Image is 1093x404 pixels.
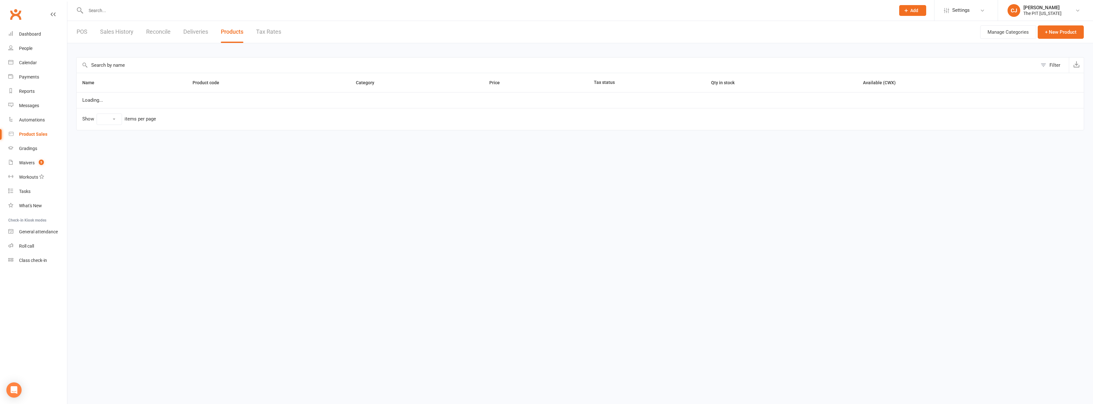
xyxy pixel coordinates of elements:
button: Product code [193,79,226,86]
a: Reports [8,84,67,99]
div: Reports [19,89,35,94]
div: Roll call [19,243,34,249]
a: Clubworx [8,6,24,22]
a: What's New [8,199,67,213]
div: Gradings [19,146,37,151]
a: Gradings [8,141,67,156]
div: Payments [19,74,39,79]
button: Manage Categories [980,25,1036,39]
div: Automations [19,117,45,122]
span: Name [82,80,101,85]
span: 5 [39,160,44,165]
div: The PIT [US_STATE] [1023,10,1062,16]
a: Workouts [8,170,67,184]
span: Qty in stock [711,80,742,85]
a: Deliveries [183,21,208,43]
input: Search... [84,6,891,15]
a: Products [221,21,243,43]
a: Sales History [100,21,133,43]
button: Price [489,79,507,86]
span: Product code [193,80,226,85]
div: People [19,46,32,51]
a: Tasks [8,184,67,199]
span: Add [910,8,918,13]
div: CJ [1008,4,1020,17]
a: Tax Rates [256,21,281,43]
td: Loading... [77,92,1084,108]
div: Messages [19,103,39,108]
div: General attendance [19,229,58,234]
button: Filter [1037,58,1069,73]
button: Available (CWX) [863,79,903,86]
span: Settings [952,3,970,17]
div: Class check-in [19,258,47,263]
a: General attendance kiosk mode [8,225,67,239]
button: Name [82,79,101,86]
a: Class kiosk mode [8,253,67,268]
a: Roll call [8,239,67,253]
a: Reconcile [146,21,171,43]
a: People [8,41,67,56]
div: items per page [125,116,156,122]
div: Workouts [19,175,38,180]
span: Category [356,80,381,85]
div: Tasks [19,189,31,194]
a: Messages [8,99,67,113]
button: Qty in stock [711,79,742,86]
span: Price [489,80,507,85]
div: Calendar [19,60,37,65]
a: Product Sales [8,127,67,141]
div: Waivers [19,160,35,165]
div: Filter [1049,61,1060,69]
button: Category [356,79,381,86]
a: Dashboard [8,27,67,41]
a: POS [77,21,87,43]
a: Waivers 5 [8,156,67,170]
div: [PERSON_NAME] [1023,5,1062,10]
a: Calendar [8,56,67,70]
button: + New Product [1038,25,1084,39]
span: Available (CWX) [863,80,896,85]
input: Search by name [77,58,1037,73]
button: Add [899,5,926,16]
div: What's New [19,203,42,208]
a: Automations [8,113,67,127]
div: Product Sales [19,132,47,137]
div: Show [82,113,156,125]
th: Tax status [588,73,705,92]
div: Open Intercom Messenger [6,382,22,398]
div: Dashboard [19,31,41,37]
a: Payments [8,70,67,84]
